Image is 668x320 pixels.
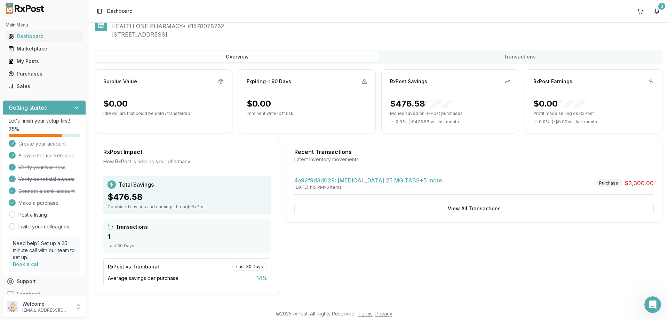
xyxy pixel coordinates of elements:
a: Marketplace [6,42,83,55]
span: 14 % [257,275,267,282]
a: Sales [6,80,83,93]
span: Total Savings [119,180,154,189]
a: My Posts [6,55,83,68]
p: Let's finish your setup first! [9,117,80,124]
button: Marketplace [3,43,86,54]
img: User avatar [7,301,18,312]
div: Dashboard [8,33,80,40]
button: Overview [96,51,379,62]
div: Marketplace [8,45,80,52]
div: $0.00 [247,98,271,109]
span: 0.0 % [539,119,550,125]
img: RxPost Logo [3,3,47,14]
span: Verify your business [18,164,65,171]
a: Terms [358,311,373,317]
span: Dashboard [107,8,133,15]
h2: Main Menu [6,22,83,28]
span: HEALTH ONE PHARMACY • # 1578078762 [111,22,662,30]
span: Browse the marketplace [18,152,74,159]
div: Last 30 Days [108,243,267,249]
span: $3,300.00 [625,179,654,187]
div: RxPost Impact [103,148,271,156]
p: Welcome [22,301,71,307]
p: [EMAIL_ADDRESS][DOMAIN_NAME] [22,307,71,313]
span: Verify beneficial owners [18,176,74,183]
a: Book a call [13,261,40,267]
button: Support [3,275,86,288]
span: 75 % [9,126,19,133]
div: $0.00 [533,98,586,109]
a: Privacy [375,311,392,317]
div: RxPost vs Traditional [108,263,159,270]
button: 3 [651,6,662,17]
span: ( - $476.58 ) vs. last month [408,119,459,125]
div: 1 [108,232,267,242]
div: RxPost Earnings [533,78,572,85]
button: Feedback [3,288,86,300]
div: $476.58 [108,192,267,203]
span: Transactions [116,224,148,231]
iframe: Intercom live chat [644,296,661,313]
div: Surplus Value [103,78,137,85]
div: How RxPost is helping your pharmacy [103,158,271,165]
span: Feedback [17,290,40,297]
p: Imminent write-off risk [247,111,367,116]
div: RxPost Savings [390,78,427,85]
span: Average savings per purchase: [108,275,180,282]
div: Recent Transactions [294,148,654,156]
span: ( - $0.00 ) vs. last month [552,119,597,125]
button: View All Transactions [294,203,654,214]
div: Last 30 Days [232,263,267,271]
div: $0.00 [103,98,128,109]
a: Purchases [6,68,83,80]
p: Idle dollars that could be sold / transferred [103,111,224,116]
div: $476.58 [390,98,453,109]
p: Money saved on RxPost purchases [390,111,510,116]
a: Invite your colleagues [18,223,69,230]
div: Purchases [8,70,80,77]
span: 0.0 % [396,119,406,125]
div: My Posts [8,58,80,65]
button: My Posts [3,56,86,67]
button: Transactions [379,51,661,62]
div: Expiring ≤ 90 Days [247,78,291,85]
nav: breadcrumb [107,8,133,15]
button: Sales [3,81,86,92]
span: Create your account [18,140,66,147]
span: [STREET_ADDRESS] [111,30,662,39]
p: Need help? Set up a 25 minute call with our team to set up. [13,240,76,261]
div: Sales [8,83,80,90]
p: Profit made selling on RxPost [533,111,654,116]
div: Purchase [595,179,622,187]
div: Latest inventory movements [294,156,654,163]
span: Connect a bank account [18,188,75,195]
div: 3 [658,3,665,10]
div: [DATE] 1:15 PM • 6 items [294,185,442,190]
a: Dashboard [6,30,83,42]
button: Purchases [3,68,86,79]
span: Make a purchase [18,200,58,206]
div: Combined savings and earnings through RxPost [108,204,267,210]
button: Dashboard [3,31,86,42]
h3: Getting started [9,103,48,112]
a: Post a listing [18,211,47,218]
a: 4a92f9d3d029: [MEDICAL_DATA] 25 MG TABS+5 more [294,177,442,184]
